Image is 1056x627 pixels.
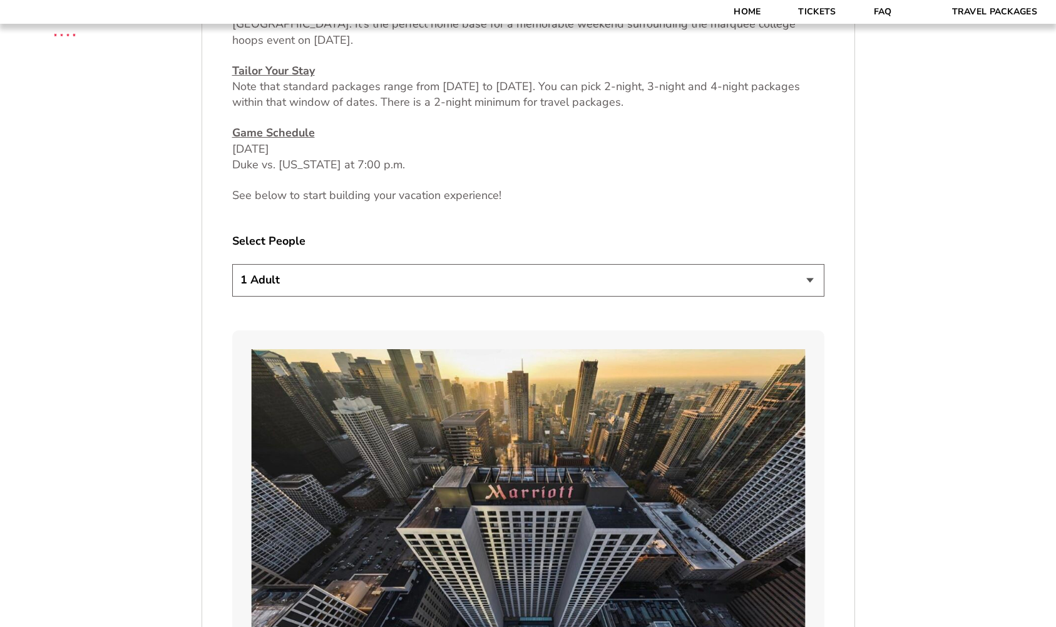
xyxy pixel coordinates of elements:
[232,125,824,173] p: [DATE]
[38,6,92,61] img: CBS Sports Thanksgiving Classic
[232,63,315,78] u: Tailor Your Stay
[232,233,824,249] label: Select People
[232,125,315,140] u: Game Schedule
[232,188,824,203] p: See below to start building your vacation experience!
[232,157,405,172] span: Duke vs. [US_STATE] at 7:00 p.m.
[232,63,824,111] p: Note that standard packages range from [DATE] to [DATE]. You can pick 2-night, 3-night and 4-nigh...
